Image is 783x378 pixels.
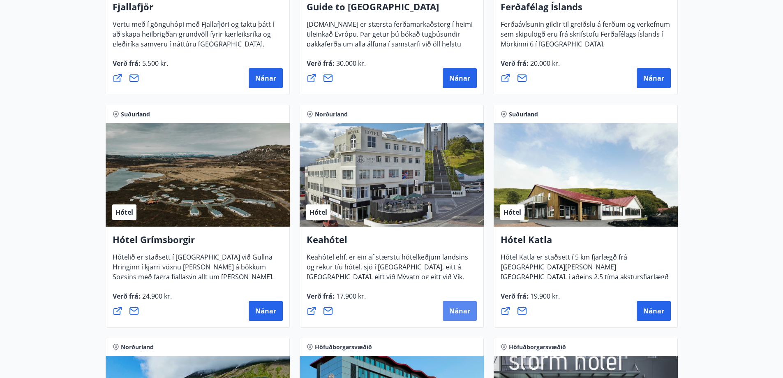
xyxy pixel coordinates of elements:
span: Norðurland [121,343,154,351]
span: Höfuðborgarsvæðið [509,343,566,351]
button: Nánar [443,301,477,321]
button: Nánar [249,301,283,321]
span: Verð frá : [113,59,168,74]
button: Nánar [637,68,671,88]
span: Nánar [449,306,470,315]
span: Verð frá : [501,59,560,74]
span: Hótelið er staðsett í [GEOGRAPHIC_DATA] við Gullna Hringinn í kjarri vöxnu [PERSON_NAME] á bökkum... [113,253,274,308]
span: Verð frá : [307,292,366,307]
span: 24.900 kr. [141,292,172,301]
span: Hótel [310,208,327,217]
span: Suðurland [121,110,150,118]
span: 19.900 kr. [529,292,560,301]
span: 17.900 kr. [335,292,366,301]
span: Verð frá : [501,292,560,307]
button: Nánar [443,68,477,88]
span: Hótel [504,208,521,217]
span: Nánar [449,74,470,83]
h4: Hótel Grímsborgir [113,233,283,252]
span: 5.500 kr. [141,59,168,68]
span: Höfuðborgarsvæðið [315,343,372,351]
span: 20.000 kr. [529,59,560,68]
span: Suðurland [509,110,538,118]
h4: Ferðafélag Íslands [501,0,671,19]
span: Vertu með í gönguhópi með Fjallafjöri og taktu þátt í að skapa heilbrigðan grundvöll fyrir kærlei... [113,20,274,55]
span: Norðurland [315,110,348,118]
h4: Fjallafjör [113,0,283,19]
span: Hótel Katla er staðsett í 5 km fjarlægð frá [GEOGRAPHIC_DATA][PERSON_NAME][GEOGRAPHIC_DATA], í að... [501,253,669,298]
button: Nánar [249,68,283,88]
span: Nánar [643,74,664,83]
span: Nánar [643,306,664,315]
h4: Guide to [GEOGRAPHIC_DATA] [307,0,477,19]
span: Verð frá : [307,59,366,74]
span: Keahótel ehf. er ein af stærstu hótelkeðjum landsins og rekur tíu hótel, sjö í [GEOGRAPHIC_DATA],... [307,253,468,308]
button: Nánar [637,301,671,321]
span: Verð frá : [113,292,172,307]
span: Hótel [115,208,133,217]
span: [DOMAIN_NAME] er stærsta ferðamarkaðstorg í heimi tileinkað Evrópu. Þar getur þú bókað tugþúsundi... [307,20,473,75]
span: Ferðaávísunin gildir til greiðslu á ferðum og verkefnum sem skipulögð eru frá skrifstofu Ferðafél... [501,20,670,55]
span: Nánar [255,306,276,315]
h4: Hótel Katla [501,233,671,252]
span: Nánar [255,74,276,83]
span: 30.000 kr. [335,59,366,68]
h4: Keahótel [307,233,477,252]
